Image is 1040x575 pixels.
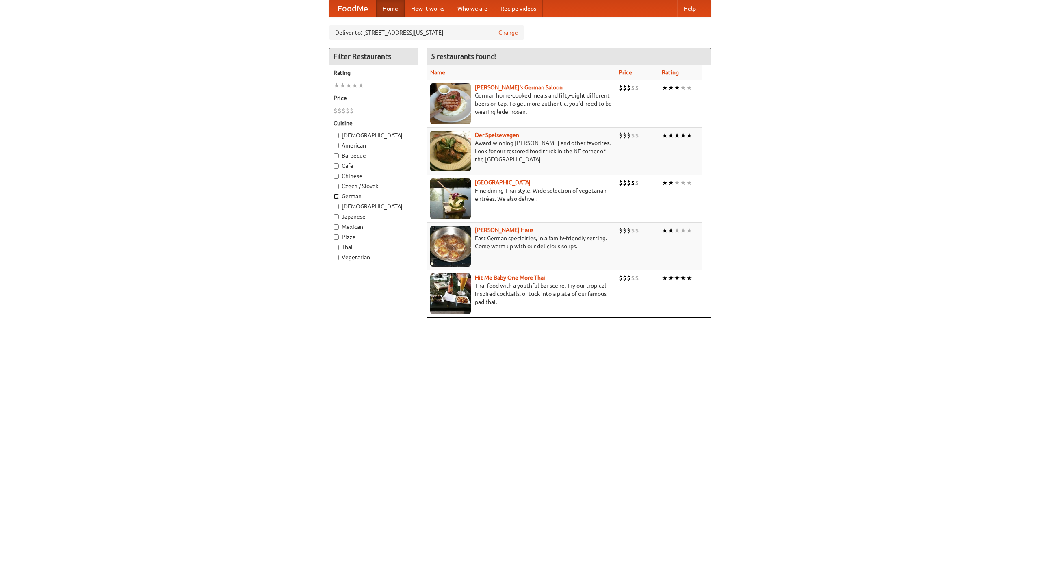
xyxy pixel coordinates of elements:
li: ★ [674,83,680,92]
li: ★ [680,178,686,187]
a: Rating [662,69,679,76]
input: Vegetarian [334,255,339,260]
li: ★ [662,83,668,92]
li: ★ [668,131,674,140]
p: Fine dining Thai-style. Wide selection of vegetarian entrées. We also deliver. [430,187,612,203]
input: [DEMOGRAPHIC_DATA] [334,204,339,209]
label: [DEMOGRAPHIC_DATA] [334,202,414,210]
label: [DEMOGRAPHIC_DATA] [334,131,414,139]
h4: Filter Restaurants [329,48,418,65]
label: American [334,141,414,150]
li: $ [338,106,342,115]
h5: Price [334,94,414,102]
li: $ [635,178,639,187]
li: ★ [334,81,340,90]
p: Award-winning [PERSON_NAME] and other favorites. Look for our restored food truck in the NE corne... [430,139,612,163]
li: ★ [340,81,346,90]
img: kohlhaus.jpg [430,226,471,267]
input: Chinese [334,174,339,179]
li: ★ [668,273,674,282]
input: Barbecue [334,153,339,158]
li: ★ [662,273,668,282]
li: $ [623,178,627,187]
li: $ [631,178,635,187]
li: $ [346,106,350,115]
li: $ [334,106,338,115]
img: esthers.jpg [430,83,471,124]
label: Barbecue [334,152,414,160]
p: German home-cooked meals and fifty-eight different beers on tap. To get more authentic, you'd nee... [430,91,612,116]
a: [GEOGRAPHIC_DATA] [475,179,531,186]
a: How it works [405,0,451,17]
li: $ [627,131,631,140]
li: $ [619,131,623,140]
a: Recipe videos [494,0,543,17]
h5: Cuisine [334,119,414,127]
li: ★ [358,81,364,90]
li: ★ [352,81,358,90]
li: ★ [674,226,680,235]
label: Pizza [334,233,414,241]
li: ★ [674,178,680,187]
b: [PERSON_NAME]'s German Saloon [475,84,563,91]
li: $ [619,273,623,282]
li: $ [635,273,639,282]
p: Thai food with a youthful bar scene. Try our tropical inspired cocktails, or tuck into a plate of... [430,282,612,306]
input: Mexican [334,224,339,230]
li: $ [635,83,639,92]
li: $ [635,131,639,140]
li: ★ [680,226,686,235]
input: Japanese [334,214,339,219]
li: $ [627,273,631,282]
li: ★ [668,226,674,235]
a: FoodMe [329,0,376,17]
a: Who we are [451,0,494,17]
li: $ [342,106,346,115]
input: Thai [334,245,339,250]
li: $ [631,83,635,92]
li: ★ [662,131,668,140]
label: Chinese [334,172,414,180]
li: ★ [686,131,692,140]
li: ★ [662,178,668,187]
li: ★ [686,226,692,235]
li: $ [623,273,627,282]
a: Der Speisewagen [475,132,519,138]
input: Cafe [334,163,339,169]
label: German [334,192,414,200]
img: speisewagen.jpg [430,131,471,171]
img: satay.jpg [430,178,471,219]
li: $ [623,226,627,235]
li: ★ [680,83,686,92]
li: ★ [662,226,668,235]
li: ★ [680,131,686,140]
ng-pluralize: 5 restaurants found! [431,52,497,60]
label: Japanese [334,213,414,221]
a: [PERSON_NAME] Haus [475,227,533,233]
li: ★ [680,273,686,282]
li: ★ [674,273,680,282]
li: $ [631,273,635,282]
label: Vegetarian [334,253,414,261]
a: Name [430,69,445,76]
label: Czech / Slovak [334,182,414,190]
a: Price [619,69,632,76]
a: Help [677,0,702,17]
input: German [334,194,339,199]
input: Pizza [334,234,339,240]
li: ★ [674,131,680,140]
input: Czech / Slovak [334,184,339,189]
li: $ [631,226,635,235]
p: East German specialties, in a family-friendly setting. Come warm up with our delicious soups. [430,234,612,250]
li: $ [619,83,623,92]
a: Hit Me Baby One More Thai [475,274,545,281]
li: $ [623,131,627,140]
h5: Rating [334,69,414,77]
li: ★ [686,83,692,92]
li: ★ [686,178,692,187]
label: Thai [334,243,414,251]
a: Home [376,0,405,17]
